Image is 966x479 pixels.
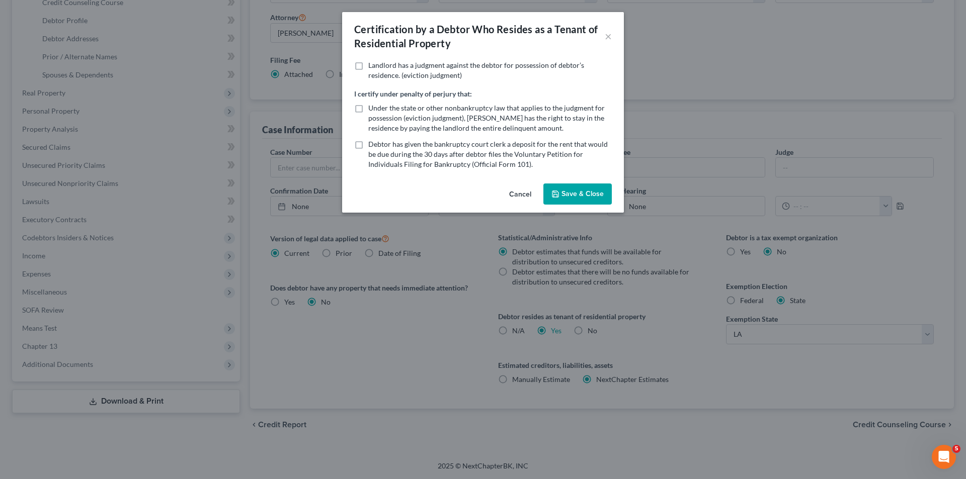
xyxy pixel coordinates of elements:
span: Landlord has a judgment against the debtor for possession of debtor’s residence. (eviction judgment) [368,61,584,79]
div: Certification by a Debtor Who Resides as a Tenant of Residential Property [354,22,605,50]
span: Under the state or other nonbankruptcy law that applies to the judgment for possession (eviction ... [368,104,605,132]
iframe: Intercom live chat [932,445,956,469]
span: 5 [952,445,960,453]
button: × [605,30,612,42]
span: Debtor has given the bankruptcy court clerk a deposit for the rent that would be due during the 3... [368,140,608,168]
button: Save & Close [543,183,612,205]
label: I certify under penalty of perjury that: [354,88,472,99]
button: Cancel [501,184,539,205]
